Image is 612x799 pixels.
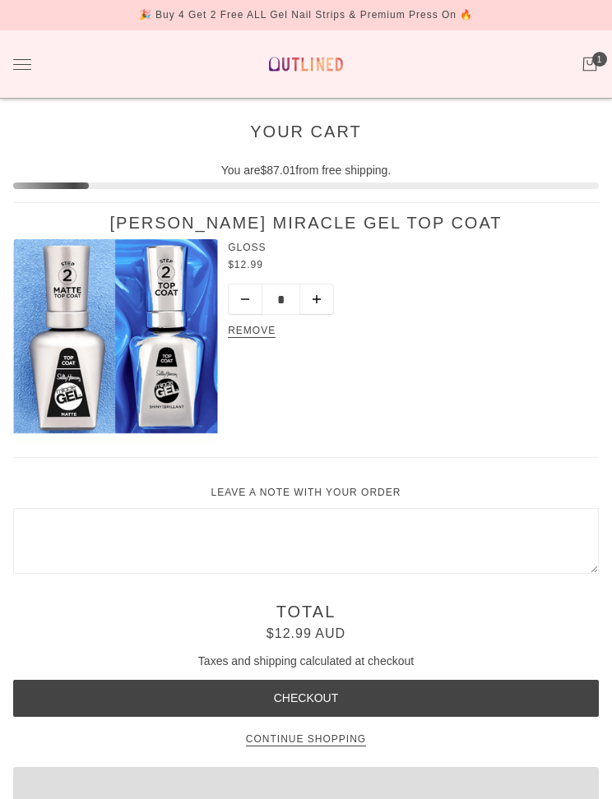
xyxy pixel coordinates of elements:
div: You are from free shipping. [13,162,599,186]
a: Outlined [263,44,349,85]
h2: Your Cart [13,122,599,141]
span: Remove [225,322,279,341]
a: Continue shopping [246,734,366,746]
button: Minus [228,284,262,315]
div: 🎉 Buy 4 Get 2 Free ALL Gel Nail Strips & Premium Press On 🔥 [139,7,474,24]
button: Plus [299,284,334,315]
a: Sally Hansen Miracle Gel Top Coat [13,239,218,444]
button: Checkout [13,680,599,717]
label: Leave a note with your order [13,484,599,508]
div: Total [13,602,599,628]
span: $12.99 AUD [267,626,345,640]
a: Cart [581,55,599,73]
span: $12.99 [228,259,263,270]
div: Taxes and shipping calculated at checkout [13,653,599,683]
a: Gloss [228,242,266,253]
button: Toggle drawer [13,59,31,70]
span: $87.01 [260,164,295,177]
a: [PERSON_NAME] Miracle Gel Top Coat [110,214,503,232]
img: Sally Hansen Miracle Gel Top Coat-Accessories-Outlined [13,239,218,444]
